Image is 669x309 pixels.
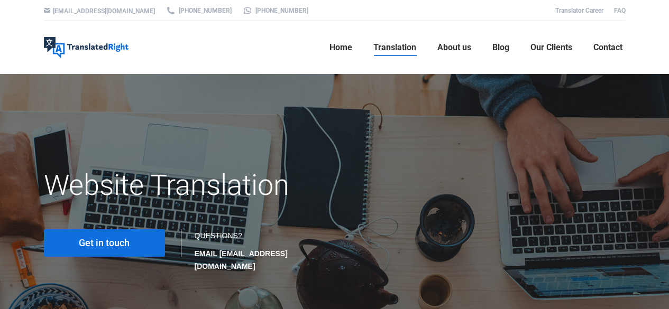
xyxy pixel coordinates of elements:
div: QUESTIONS? [195,229,324,273]
a: Home [326,31,355,64]
a: [EMAIL_ADDRESS][DOMAIN_NAME] [53,7,155,15]
a: About us [434,31,474,64]
span: Blog [492,42,509,53]
span: About us [437,42,471,53]
img: Translated Right [44,37,129,58]
strong: EMAIL [EMAIL_ADDRESS][DOMAIN_NAME] [195,249,288,270]
h1: Website Translation [44,168,426,203]
a: Get in touch [44,229,165,257]
span: Home [329,42,352,53]
a: Translation [370,31,419,64]
span: Get in touch [79,238,130,248]
span: Our Clients [530,42,572,53]
span: Contact [593,42,622,53]
span: Translation [373,42,416,53]
a: FAQ [614,7,626,14]
a: Translator Career [555,7,603,14]
a: [PHONE_NUMBER] [166,6,232,15]
a: Contact [590,31,626,64]
a: Our Clients [527,31,575,64]
a: Blog [489,31,512,64]
a: [PHONE_NUMBER] [242,6,308,15]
